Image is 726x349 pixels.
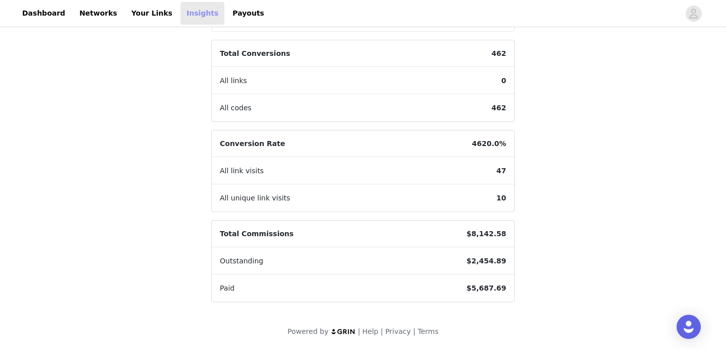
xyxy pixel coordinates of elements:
[212,95,260,121] span: All codes
[212,158,272,184] span: All link visits
[125,2,178,25] a: Your Links
[385,327,411,335] a: Privacy
[212,275,243,302] span: Paid
[458,275,514,302] span: $5,687.69
[212,67,255,94] span: All links
[358,327,360,335] span: |
[458,221,514,247] span: $8,142.58
[331,328,356,335] img: logo
[677,315,701,339] div: Open Intercom Messenger
[212,185,298,212] span: All unique link visits
[226,2,270,25] a: Payouts
[212,130,293,157] span: Conversion Rate
[180,2,224,25] a: Insights
[287,327,328,335] span: Powered by
[212,40,298,67] span: Total Conversions
[493,67,514,94] span: 0
[417,327,438,335] a: Terms
[489,185,514,212] span: 10
[483,95,514,121] span: 462
[413,327,415,335] span: |
[489,158,514,184] span: 47
[16,2,71,25] a: Dashboard
[464,130,514,157] span: 4620.0%
[212,248,271,274] span: Outstanding
[362,327,379,335] a: Help
[458,248,514,274] span: $2,454.89
[73,2,123,25] a: Networks
[381,327,383,335] span: |
[483,40,514,67] span: 462
[212,221,301,247] span: Total Commissions
[689,6,698,22] div: avatar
